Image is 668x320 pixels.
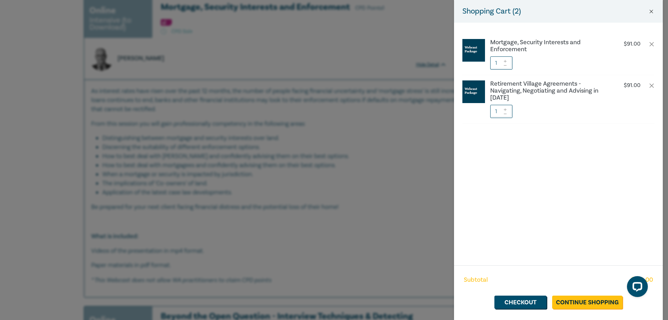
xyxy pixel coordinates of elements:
[462,6,521,17] h5: Shopping Cart ( 2 )
[624,82,641,89] p: $ 91.00
[490,39,606,53] a: Mortgage, Security Interests and Enforcement
[490,80,606,101] a: Retirement Village Agreements - Navigating, Negotiating and Advising in [DATE]
[462,80,485,103] img: Webcast%20Package.jpg
[624,41,641,47] p: $ 91.00
[494,296,547,309] a: Checkout
[490,105,512,118] input: 1
[464,275,488,284] span: Subtotal
[462,39,485,62] img: Webcast%20Package.jpg
[552,296,622,309] a: Continue Shopping
[648,8,654,15] button: Close
[621,273,651,303] iframe: LiveChat chat widget
[490,56,512,70] input: 1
